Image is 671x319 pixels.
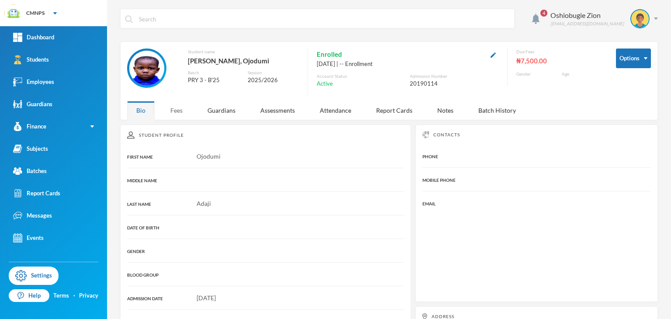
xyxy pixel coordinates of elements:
div: Events [13,233,44,243]
div: Messages [13,211,52,220]
div: Due Fees [516,49,603,55]
div: Batch [188,69,241,76]
div: Guardians [13,100,52,109]
span: [DATE] [197,294,216,302]
img: search [125,15,133,23]
div: Students [13,55,49,64]
div: Batch History [469,101,525,120]
span: BLOOD GROUP [127,272,159,277]
a: Terms [53,291,69,300]
input: Search [138,9,510,29]
div: Contacts [422,132,651,138]
span: Enrolled [317,49,342,60]
a: Help [9,289,49,302]
img: STUDENT [631,10,649,28]
span: Ojodumi [197,153,221,160]
button: Options [616,49,651,68]
div: Batches [13,166,47,176]
div: Account Status [317,73,405,80]
div: Fees [161,101,192,120]
span: DATE OF BIRTH [127,225,159,230]
div: 20190114 [410,80,498,88]
span: GENDER [127,249,145,254]
div: Employees [13,77,54,87]
div: ₦7,500.00 [516,55,603,66]
div: Report Cards [13,189,60,198]
div: [PERSON_NAME], Ojodumi [188,55,299,66]
div: Student name [188,49,299,55]
span: Active [317,80,333,88]
span: EMAIL [422,201,436,206]
div: Oshiobugie Zion [550,10,624,21]
img: STUDENT [129,51,164,86]
div: Attendance [311,101,360,120]
div: Session [248,69,299,76]
div: Guardians [198,101,245,120]
button: Edit [488,49,498,59]
img: logo [5,5,22,22]
div: Admission Number [410,73,498,80]
a: Settings [9,267,59,285]
div: Report Cards [367,101,422,120]
div: Bio [127,101,155,120]
span: MOBILE PHONE [422,177,456,183]
div: Finance [13,122,46,131]
div: Age [562,71,603,77]
div: Assessments [251,101,304,120]
div: Gender [516,71,557,77]
div: CMNPS [26,9,45,17]
span: Adaji [197,200,211,207]
div: PRY 3 - B'25 [188,76,241,85]
div: Notes [428,101,463,120]
div: [EMAIL_ADDRESS][DOMAIN_NAME] [550,21,624,27]
div: · [73,291,75,300]
div: [DATE] | -- Enrollment [317,60,498,69]
div: Dashboard [13,33,54,42]
a: Privacy [79,291,98,300]
span: 4 [540,10,547,17]
div: 2025/2026 [248,76,299,85]
span: PHONE [422,154,438,159]
div: Student Profile [127,132,404,139]
div: Subjects [13,144,48,153]
span: MIDDLE NAME [127,178,157,183]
